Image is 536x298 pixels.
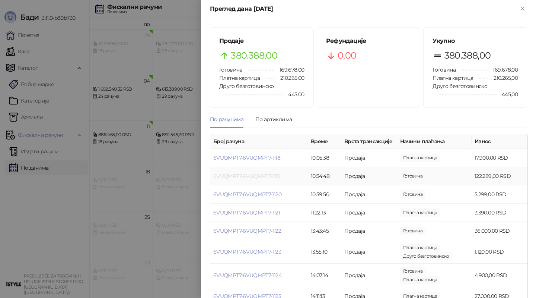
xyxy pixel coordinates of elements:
span: 2.500,00 [400,267,425,275]
td: 14:07:14 [308,264,341,287]
a: 6VUQMPT7-6VUQMPT7-1123 [213,248,281,255]
a: 6VUQMPT7-6VUQMPT7-1121 [213,209,280,216]
h5: Продаје [219,37,304,46]
span: 3.390,00 [400,208,440,217]
span: 445,00 [497,90,518,98]
td: 11:22:13 [308,204,341,222]
div: По артиклима [255,115,292,123]
span: Друго безготовинско [433,83,487,90]
td: 4.900,00 RSD [472,264,527,287]
button: Close [518,4,527,13]
a: 6VUQMPT7-6VUQMPT7-1122 [213,228,281,234]
span: 675,00 [400,244,440,252]
th: Врста трансакције [341,134,397,149]
td: 5.299,00 RSD [472,185,527,204]
td: Продаја [341,149,397,167]
span: 0,00 [338,48,356,63]
span: Платна картица [433,75,473,81]
td: 10:59:50 [308,185,341,204]
a: 6VUQMPT7-6VUQMPT7-1120 [213,191,281,198]
span: 5.299,00 [400,190,425,198]
td: Продаја [341,185,397,204]
span: 2.400,00 [400,276,440,284]
td: 1.120,00 RSD [472,240,527,264]
td: Продаја [341,167,397,185]
td: 10:05:38 [308,149,341,167]
td: 122.289,00 RSD [472,167,527,185]
th: Време [308,134,341,149]
h5: Рефундације [326,37,411,46]
span: 122.289,00 [400,172,425,180]
td: 3.390,00 RSD [472,204,527,222]
span: Готовина [433,66,456,73]
td: 17.900,00 RSD [472,149,527,167]
h5: Укупно [433,37,518,46]
div: По рачунима [210,115,243,123]
td: Продаја [341,264,397,287]
a: 6VUQMPT7-6VUQMPT7-1118 [213,154,280,161]
span: 36.000,00 [400,227,425,235]
div: Преглед дана [DATE] [210,4,518,13]
td: 13:43:45 [308,222,341,240]
td: 13:55:10 [308,240,341,264]
th: Износ [472,134,527,149]
span: Друго безготовинско [219,83,274,90]
span: 380.388,00 [231,48,277,63]
span: Готовина [219,66,242,73]
span: 445,00 [283,90,304,98]
td: 36.000,00 RSD [472,222,527,240]
td: Продаја [341,222,397,240]
span: 210.265,00 [275,74,304,82]
td: Продаја [341,240,397,264]
td: 10:34:48 [308,167,341,185]
span: 169.678,00 [274,66,304,74]
span: 380.388,00 [444,48,491,63]
a: 6VUQMPT7-6VUQMPT7-1124 [213,272,281,279]
a: 6VUQMPT7-6VUQMPT7-1119 [213,173,280,179]
span: Платна картица [219,75,260,81]
span: 445,00 [400,252,452,260]
span: 17.900,00 [400,154,440,162]
span: 210.265,00 [488,74,518,82]
td: Продаја [341,204,397,222]
th: Број рачуна [210,134,308,149]
span: 169.678,00 [488,66,518,74]
th: Начини плаћања [397,134,472,149]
